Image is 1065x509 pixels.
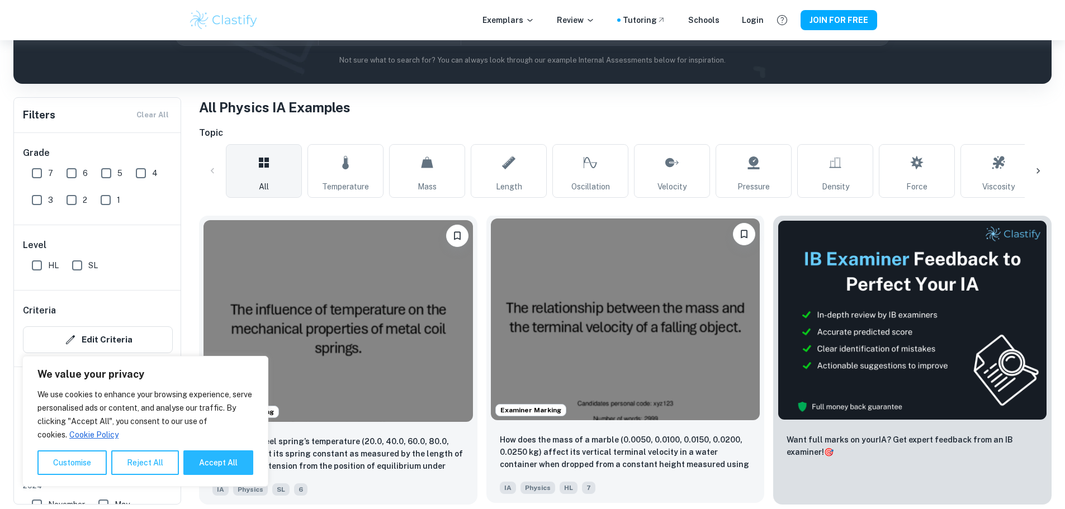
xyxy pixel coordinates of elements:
[482,14,534,26] p: Exemplars
[23,239,173,252] h6: Level
[582,482,595,494] span: 7
[778,220,1047,420] img: Thumbnail
[117,167,122,179] span: 5
[48,194,53,206] span: 3
[183,450,253,475] button: Accept All
[259,180,269,193] span: All
[188,9,259,31] img: Clastify logo
[500,482,516,494] span: IA
[152,167,158,179] span: 4
[824,448,834,456] span: 🎯
[88,259,98,272] span: SL
[500,434,751,472] p: How does the mass of a marble (0.0050, 0.0100, 0.0150, 0.0200, 0.0250 kg) affect its vertical ter...
[199,126,1052,140] h6: Topic
[48,259,59,272] span: HL
[787,434,1038,458] p: Want full marks on your IA ? Get expert feedback from an IB examiner!
[822,180,849,193] span: Density
[199,97,1052,117] h1: All Physics IA Examples
[212,435,464,473] p: How does a steel spring’s temperature (20.0, 40.0, 60.0, 80.0, 100.0°C) affect its spring constan...
[623,14,666,26] a: Tutoring
[982,180,1015,193] span: Viscosity
[737,180,770,193] span: Pressure
[37,450,107,475] button: Customise
[117,194,120,206] span: 1
[657,180,687,193] span: Velocity
[496,405,566,415] span: Examiner Marking
[491,218,760,420] img: Physics IA example thumbnail: How does the mass of a marble (0.0050, 0
[496,180,522,193] span: Length
[212,483,229,496] span: IA
[688,14,720,26] a: Schools
[23,107,55,123] h6: Filters
[37,388,253,441] p: We use cookies to enhance your browsing experience, serve personalised ads or content, and analys...
[233,483,268,496] span: Physics
[22,55,1043,66] p: Not sure what to search for? You can always look through our example Internal Assessments below f...
[446,225,468,247] button: Please log in to bookmark exemplars
[48,167,53,179] span: 7
[83,167,88,179] span: 6
[557,14,595,26] p: Review
[23,326,173,353] button: Edit Criteria
[322,180,369,193] span: Temperature
[486,216,765,505] a: Examiner MarkingPlease log in to bookmark exemplarsHow does the mass of a marble (0.0050, 0.0100,...
[773,11,792,30] button: Help and Feedback
[23,304,56,317] h6: Criteria
[203,220,473,422] img: Physics IA example thumbnail: How does a steel spring’s temperature (2
[294,483,307,496] span: 6
[906,180,927,193] span: Force
[742,14,764,26] a: Login
[199,216,477,505] a: Examiner MarkingPlease log in to bookmark exemplarsHow does a steel spring’s temperature (20.0, 4...
[418,180,437,193] span: Mass
[801,10,877,30] button: JOIN FOR FREE
[560,482,578,494] span: HL
[571,180,610,193] span: Oscillation
[23,481,173,491] span: 2024
[37,368,253,381] p: We value your privacy
[733,223,755,245] button: Please log in to bookmark exemplars
[83,194,87,206] span: 2
[69,430,119,440] a: Cookie Policy
[272,483,290,496] span: SL
[23,146,173,160] h6: Grade
[111,450,179,475] button: Reject All
[520,482,555,494] span: Physics
[773,216,1052,505] a: ThumbnailWant full marks on yourIA? Get expert feedback from an IB examiner!
[22,356,268,487] div: We value your privacy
